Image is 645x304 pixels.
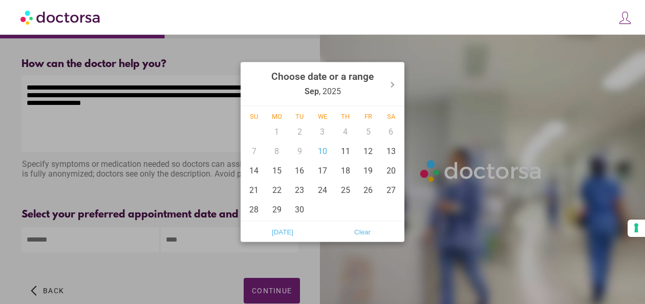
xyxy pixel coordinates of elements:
button: Clear [322,224,402,240]
div: 6 [379,122,402,141]
div: 16 [288,161,311,180]
div: Mo [266,113,289,120]
div: , 2025 [271,64,374,104]
div: 10 [311,141,334,161]
div: 8 [266,141,289,161]
div: 28 [243,200,266,219]
div: 1 [266,122,289,141]
div: 27 [379,180,402,200]
div: 11 [334,141,357,161]
div: 23 [288,180,311,200]
strong: Sep [305,86,319,96]
div: 4 [334,122,357,141]
div: 2 [288,122,311,141]
div: 29 [266,200,289,219]
div: 24 [311,180,334,200]
div: Tu [288,113,311,120]
strong: Choose date or a range [271,71,374,82]
button: [DATE] [243,224,322,240]
div: Fr [357,113,380,120]
div: 3 [311,122,334,141]
div: 20 [379,161,402,180]
div: 15 [266,161,289,180]
div: 25 [334,180,357,200]
div: Th [334,113,357,120]
div: We [311,113,334,120]
div: 9 [288,141,311,161]
div: 22 [266,180,289,200]
div: Sa [379,113,402,120]
img: icons8-customer-100.png [618,11,632,25]
div: 21 [243,180,266,200]
div: Su [243,113,266,120]
div: 17 [311,161,334,180]
span: Clear [326,224,399,240]
div: 5 [357,122,380,141]
div: 14 [243,161,266,180]
div: 18 [334,161,357,180]
div: 12 [357,141,380,161]
div: 30 [288,200,311,219]
img: Doctorsa.com [20,6,101,29]
span: [DATE] [246,224,319,240]
div: 26 [357,180,380,200]
div: 7 [243,141,266,161]
div: 13 [379,141,402,161]
div: 19 [357,161,380,180]
button: Your consent preferences for tracking technologies [628,220,645,237]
